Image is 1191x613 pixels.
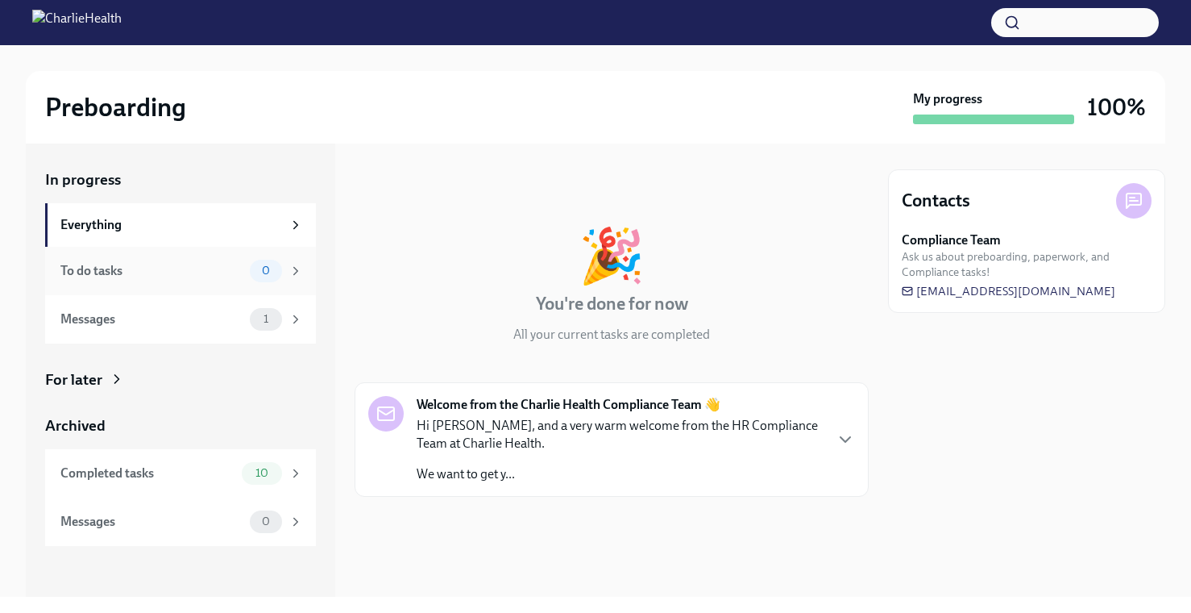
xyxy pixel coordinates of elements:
[246,467,278,479] span: 10
[45,91,186,123] h2: Preboarding
[417,396,720,414] strong: Welcome from the Charlie Health Compliance Team 👋
[252,265,280,277] span: 0
[45,369,316,390] a: For later
[1087,93,1146,122] h3: 100%
[902,283,1115,299] a: [EMAIL_ADDRESS][DOMAIN_NAME]
[913,90,982,108] strong: My progress
[45,498,316,546] a: Messages0
[902,231,1001,249] strong: Compliance Team
[536,292,688,316] h4: You're done for now
[902,189,970,213] h4: Contacts
[45,295,316,344] a: Messages1
[45,369,102,390] div: For later
[513,326,710,344] p: All your current tasks are completed
[417,465,823,483] p: We want to get y...
[252,515,280,528] span: 0
[45,415,316,436] a: Archived
[45,169,316,190] a: In progress
[355,169,430,190] div: In progress
[60,216,282,234] div: Everything
[32,10,122,35] img: CharlieHealth
[579,229,645,282] div: 🎉
[60,513,243,531] div: Messages
[417,417,823,452] p: Hi [PERSON_NAME], and a very warm welcome from the HR Compliance Team at Charlie Health.
[45,247,316,295] a: To do tasks0
[45,449,316,498] a: Completed tasks10
[60,465,235,482] div: Completed tasks
[60,262,243,280] div: To do tasks
[60,311,243,328] div: Messages
[254,313,278,325] span: 1
[45,203,316,247] a: Everything
[902,249,1152,280] span: Ask us about preboarding, paperwork, and Compliance tasks!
